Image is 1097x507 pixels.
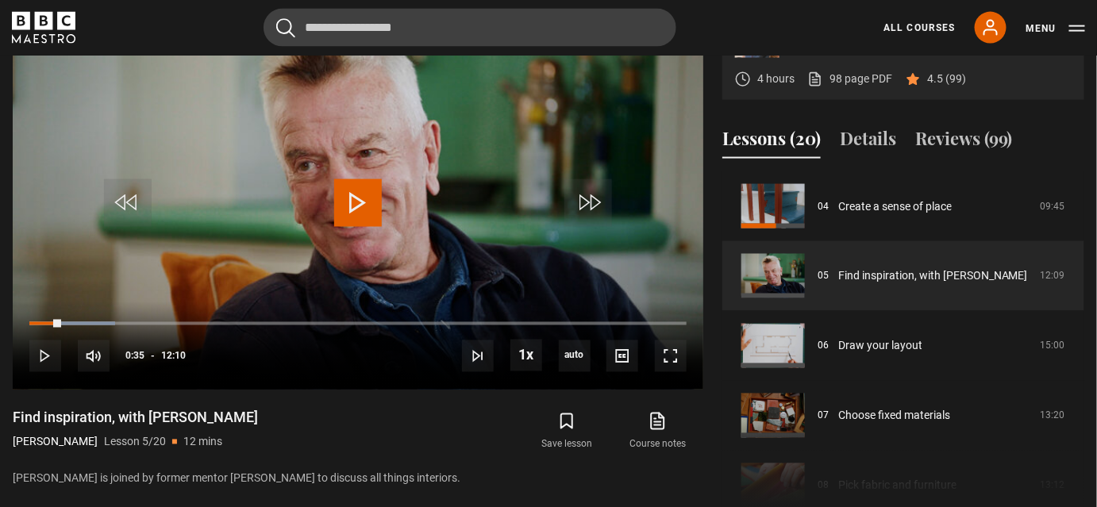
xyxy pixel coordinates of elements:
a: Choose fixed materials [838,408,950,424]
div: Progress Bar [29,322,687,325]
p: [PERSON_NAME] [13,434,98,451]
button: Details [840,125,896,159]
button: Lessons (20) [722,125,821,159]
button: Fullscreen [655,340,687,372]
video-js: Video Player [13,1,703,389]
p: 12 mins [183,434,222,451]
button: Captions [606,340,638,372]
button: Submit the search query [276,18,295,38]
p: Lesson 5/20 [104,434,166,451]
a: All Courses [883,21,956,35]
a: 98 page PDF [807,71,892,87]
input: Search [264,9,676,47]
p: [PERSON_NAME] is joined by former mentor [PERSON_NAME] to discuss all things interiors. [13,471,703,487]
svg: BBC Maestro [12,12,75,44]
span: - [151,351,155,362]
button: Mute [78,340,110,372]
div: Current quality: 720p [559,340,591,372]
button: Save lesson [522,409,612,455]
span: 12:10 [161,342,186,371]
p: 4 hours [757,71,795,87]
button: Play [29,340,61,372]
a: Find inspiration, with [PERSON_NAME] [838,268,1028,285]
a: Create a sense of place [838,198,952,215]
p: 4.5 (99) [927,71,966,87]
span: auto [559,340,591,372]
a: Course notes [613,409,703,455]
a: Draw your layout [838,338,922,355]
button: Toggle navigation [1026,21,1085,36]
button: Reviews (99) [915,125,1013,159]
span: 0:35 [125,342,144,371]
button: Playback Rate [510,340,542,371]
button: Next Lesson [462,340,494,372]
h1: Find inspiration, with [PERSON_NAME] [13,409,258,428]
